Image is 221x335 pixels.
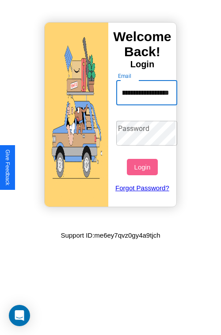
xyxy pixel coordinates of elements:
label: Email [118,72,132,80]
h3: Welcome Back! [108,29,176,59]
h4: Login [108,59,176,69]
div: Give Feedback [4,150,11,185]
button: Login [127,159,157,175]
img: gif [45,23,108,207]
a: Forgot Password? [112,175,173,200]
p: Support ID: me6ey7qvz0gy4a9tjch [61,229,160,241]
div: Open Intercom Messenger [9,305,30,326]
